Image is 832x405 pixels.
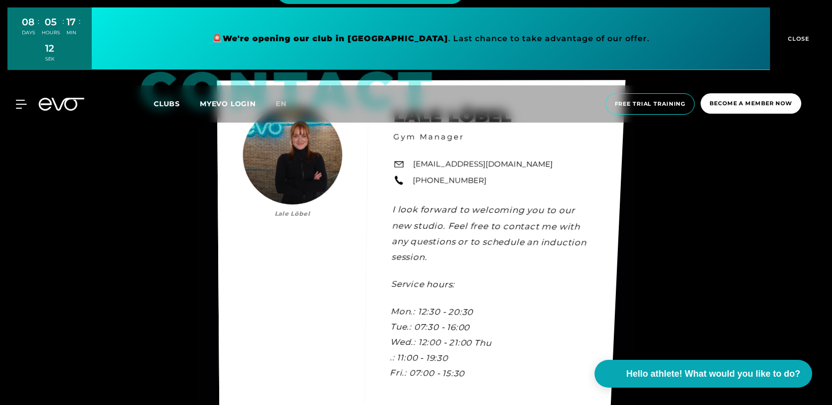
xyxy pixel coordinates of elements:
[66,30,76,35] font: MIN
[710,100,792,107] font: Become a member now
[200,99,256,108] a: MYEVO LOGIN
[788,35,810,42] font: CLOSE
[276,99,287,108] font: en
[626,369,800,379] font: Hello athlete! What would you like to do?
[66,16,76,28] font: 17
[413,175,486,186] a: [PHONE_NUMBER]
[79,16,80,26] font: :
[22,30,35,35] font: DAYS
[770,7,825,70] button: CLOSE
[38,16,39,26] font: :
[45,16,57,28] font: 05
[45,42,54,54] font: 12
[698,93,804,115] a: Become a member now
[615,100,686,107] font: Free trial training
[413,159,553,170] a: [EMAIL_ADDRESS][DOMAIN_NAME]
[62,16,64,26] font: :
[45,56,55,62] font: SEK
[154,99,180,108] font: Clubs
[602,93,698,115] a: Free trial training
[22,16,35,28] font: 08
[42,30,60,35] font: HOURS
[276,98,298,110] a: en
[154,99,200,108] a: Clubs
[594,360,812,388] button: Hello athlete! What would you like to do?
